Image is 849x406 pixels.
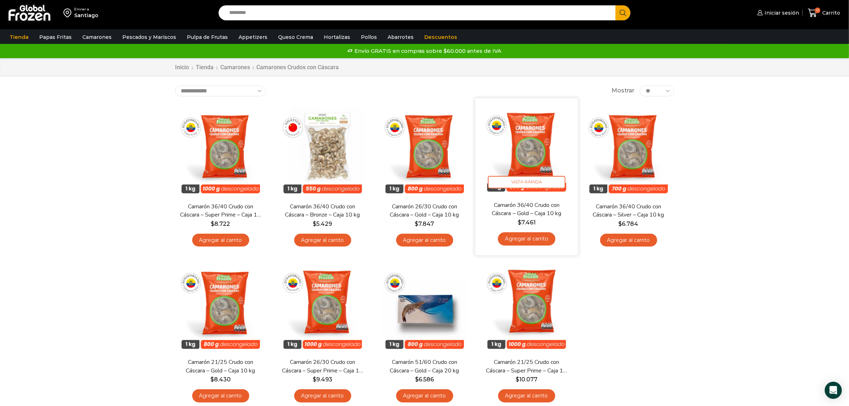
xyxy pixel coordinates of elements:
[281,358,363,375] a: Camarón 26/30 Crudo con Cáscara – Super Prime – Caja 10 kg
[313,376,332,383] bdi: 9.493
[175,64,339,72] nav: Breadcrumb
[313,376,316,383] span: $
[384,30,417,44] a: Abarrotes
[415,376,434,383] bdi: 6.586
[79,30,115,44] a: Camarones
[210,376,214,383] span: $
[815,7,820,13] span: 0
[192,389,249,402] a: Agregar al carrito: “Camarón 21/25 Crudo con Cáscara - Gold - Caja 10 kg”
[485,201,568,218] a: Camarón 36/40 Crudo con Cáscara – Gold – Caja 10 kg
[210,376,231,383] bdi: 8.430
[179,203,261,219] a: Camarón 36/40 Crudo con Cáscara – Super Prime – Caja 10 kg
[619,220,622,227] span: $
[211,220,230,227] bdi: 8.722
[294,389,351,402] a: Agregar al carrito: “Camarón 26/30 Crudo con Cáscara - Super Prime - Caja 10 kg”
[498,232,555,245] a: Agregar al carrito: “Camarón 36/40 Crudo con Cáscara - Gold - Caja 10 kg”
[281,203,363,219] a: Camarón 36/40 Crudo con Cáscara – Bronze – Caja 10 kg
[119,30,180,44] a: Pescados y Mariscos
[175,86,266,96] select: Pedido de la tienda
[357,30,380,44] a: Pollos
[498,389,555,402] a: Agregar al carrito: “Camarón 21/25 Crudo con Cáscara - Super Prime - Caja 10 kg”
[320,30,354,44] a: Hortalizas
[485,358,567,375] a: Camarón 21/25 Crudo con Cáscara – Super Prime – Caja 10 kg
[516,376,537,383] bdi: 10.077
[313,220,317,227] span: $
[235,30,271,44] a: Appetizers
[488,176,565,188] span: Vista Rápida
[294,234,351,247] a: Agregar al carrito: “Camarón 36/40 Crudo con Cáscara - Bronze - Caja 10 kg”
[220,64,251,72] a: Camarones
[615,5,630,20] button: Search button
[600,234,657,247] a: Agregar al carrito: “Camarón 36/40 Crudo con Cáscara - Silver - Caja 10 kg”
[517,219,521,225] span: $
[36,30,75,44] a: Papas Fritas
[396,389,453,402] a: Agregar al carrito: “Camarón 51/60 Crudo con Cáscara - Gold - Caja 20 kg”
[175,64,190,72] a: Inicio
[196,64,214,72] a: Tienda
[63,7,74,19] img: address-field-icon.svg
[183,30,231,44] a: Pulpa de Frutas
[517,219,535,225] bdi: 7.461
[516,376,519,383] span: $
[396,234,453,247] a: Agregar al carrito: “Camarón 26/30 Crudo con Cáscara - Gold - Caja 10 kg”
[192,234,249,247] a: Agregar al carrito: “Camarón 36/40 Crudo con Cáscara - Super Prime - Caja 10 kg”
[74,12,98,19] div: Santiago
[211,220,215,227] span: $
[74,7,98,12] div: Enviar a
[820,9,840,16] span: Carrito
[6,30,32,44] a: Tienda
[763,9,799,16] span: Iniciar sesión
[421,30,461,44] a: Descuentos
[415,376,419,383] span: $
[179,358,261,375] a: Camarón 21/25 Crudo con Cáscara – Gold – Caja 10 kg
[756,6,799,20] a: Iniciar sesión
[275,30,317,44] a: Queso Crema
[383,358,465,375] a: Camarón 51/60 Crudo con Cáscara – Gold – Caja 20 kg
[415,220,434,227] bdi: 7.847
[587,203,669,219] a: Camarón 36/40 Crudo con Cáscara – Silver – Caja 10 kg
[825,382,842,399] div: Open Intercom Messenger
[415,220,419,227] span: $
[619,220,639,227] bdi: 6.784
[313,220,332,227] bdi: 5.429
[383,203,465,219] a: Camarón 26/30 Crudo con Cáscara – Gold – Caja 10 kg
[612,87,634,95] span: Mostrar
[806,5,842,21] a: 0 Carrito
[257,64,339,71] h1: Camarones Crudos con Cáscara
